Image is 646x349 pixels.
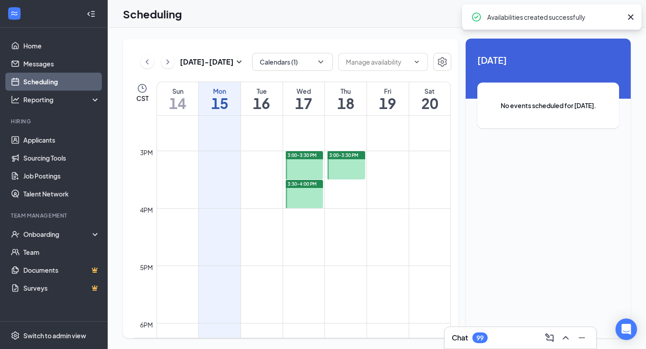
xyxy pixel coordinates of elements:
[283,82,325,115] a: September 17, 2025
[23,230,92,239] div: Onboarding
[487,12,622,22] div: Availabilities created successfully
[123,6,182,22] h1: Scheduling
[288,152,317,158] span: 3:00-3:30 PM
[143,57,152,67] svg: ChevronLeft
[452,333,468,343] h3: Chat
[157,87,198,96] div: Sun
[241,96,283,111] h1: 16
[157,82,198,115] a: September 14, 2025
[316,57,325,66] svg: ChevronDown
[138,262,155,272] div: 5pm
[23,279,100,297] a: SurveysCrown
[346,57,410,67] input: Manage availability
[23,149,100,167] a: Sourcing Tools
[23,331,86,340] div: Switch to admin view
[138,320,155,330] div: 6pm
[560,332,571,343] svg: ChevronUp
[87,9,96,18] svg: Collapse
[329,152,358,158] span: 3:00-3:30 PM
[23,55,100,73] a: Messages
[367,96,409,111] h1: 19
[234,57,244,67] svg: SmallChevronDown
[11,212,98,219] div: Team Management
[140,55,154,69] button: ChevronLeft
[477,53,619,67] span: [DATE]
[137,83,148,94] svg: Clock
[157,96,198,111] h1: 14
[325,87,367,96] div: Thu
[199,82,240,115] a: September 15, 2025
[367,82,409,115] a: September 19, 2025
[625,12,636,22] svg: Cross
[23,243,100,261] a: Team
[544,332,555,343] svg: ComposeMessage
[615,318,637,340] div: Open Intercom Messenger
[11,331,20,340] svg: Settings
[241,87,283,96] div: Tue
[542,331,557,345] button: ComposeMessage
[23,185,100,203] a: Talent Network
[283,87,325,96] div: Wed
[23,95,100,104] div: Reporting
[559,331,573,345] button: ChevronUp
[11,95,20,104] svg: Analysis
[138,205,155,215] div: 4pm
[288,181,317,187] span: 3:30-4:00 PM
[476,334,484,342] div: 99
[471,12,482,22] svg: CheckmarkCircle
[283,96,325,111] h1: 17
[11,230,20,239] svg: UserCheck
[437,57,448,67] svg: Settings
[576,332,587,343] svg: Minimize
[23,131,100,149] a: Applicants
[136,94,148,103] span: CST
[433,53,451,71] button: Settings
[409,82,450,115] a: September 20, 2025
[409,87,450,96] div: Sat
[199,96,240,111] h1: 15
[11,118,98,125] div: Hiring
[23,37,100,55] a: Home
[495,100,601,110] span: No events scheduled for [DATE].
[409,96,450,111] h1: 20
[163,57,172,67] svg: ChevronRight
[241,82,283,115] a: September 16, 2025
[325,96,367,111] h1: 18
[23,167,100,185] a: Job Postings
[161,55,175,69] button: ChevronRight
[367,87,409,96] div: Fri
[10,9,19,18] svg: WorkstreamLogo
[252,53,333,71] button: Calendars (1)ChevronDown
[413,58,420,65] svg: ChevronDown
[199,87,240,96] div: Mon
[138,148,155,157] div: 3pm
[325,82,367,115] a: September 18, 2025
[23,261,100,279] a: DocumentsCrown
[180,57,234,67] h3: [DATE] - [DATE]
[23,73,100,91] a: Scheduling
[575,331,589,345] button: Minimize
